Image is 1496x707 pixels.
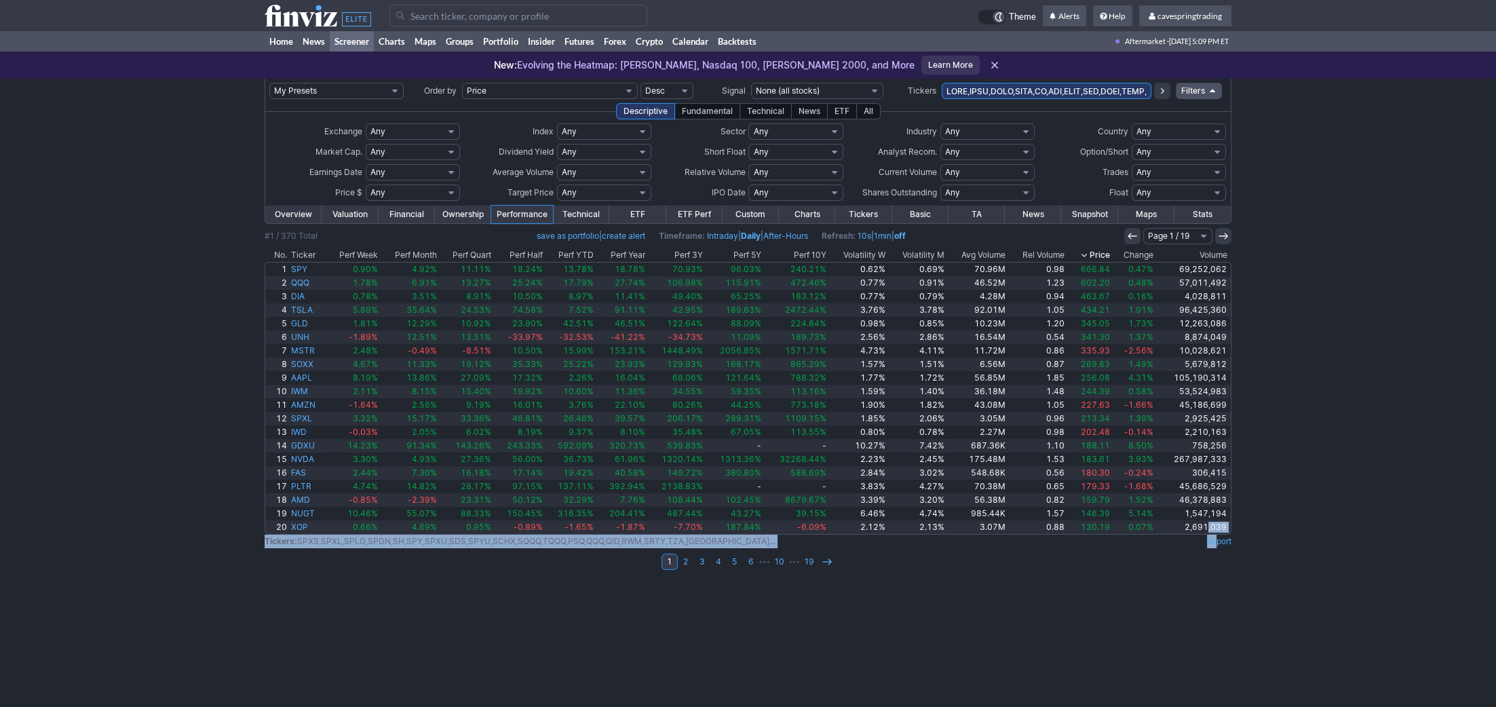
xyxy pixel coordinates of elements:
a: Crypto [631,31,668,52]
a: cavespringtrading [1139,5,1231,27]
span: 0.78% [353,291,378,301]
span: 96.03% [731,264,761,274]
a: 1.57% [828,358,887,371]
span: 153.21% [609,345,645,356]
a: -32.53% [545,330,596,344]
span: 8.97% [569,291,594,301]
span: 42.51% [563,318,594,328]
a: 7.52% [545,303,596,317]
a: 15.99% [545,344,596,358]
a: 10.50% [493,290,544,303]
a: 115.91% [705,276,763,290]
span: 122.64% [667,318,703,328]
a: -2.56% [1112,344,1155,358]
span: 7.52% [569,305,594,315]
a: Filters [1176,83,1222,99]
a: 16.04% [596,371,647,385]
a: -41.22% [596,330,647,344]
span: 345.05 [1081,318,1110,328]
a: 0.91% [887,276,946,290]
a: TA [948,206,1005,223]
a: 666.84 [1067,263,1111,276]
a: 12.51% [380,330,439,344]
div: Descriptive [616,103,675,119]
a: 2.48% [325,344,380,358]
a: 65.25% [705,290,763,303]
a: 11.09% [705,330,763,344]
a: 2472.44% [763,303,828,317]
div: Fundamental [674,103,740,119]
a: Theme [978,9,1036,24]
a: -8.51% [439,344,494,358]
a: 434.21 [1067,303,1111,317]
span: 472.46% [790,278,826,288]
div: ETF [827,103,857,119]
a: 0.69% [887,263,946,276]
a: Overview [265,206,322,223]
span: 2472.44% [785,305,826,315]
span: 5.89% [353,305,378,315]
span: 0.16% [1128,291,1153,301]
a: 1.20 [1008,317,1067,330]
a: 96.03% [705,263,763,276]
a: 1.51% [887,358,946,371]
span: 0.90% [353,264,378,274]
a: 3.76% [828,303,887,317]
a: 1448.49% [647,344,706,358]
a: UNH [289,330,326,344]
a: 8,874,049 [1155,330,1231,344]
a: 18.24% [493,263,544,276]
span: 13.78% [563,264,594,274]
span: 35.64% [406,305,437,315]
span: 23.93% [615,359,645,369]
span: 10.92% [461,318,491,328]
a: 1.77% [828,371,887,385]
span: 115.91% [725,278,761,288]
a: 122.64% [647,317,706,330]
a: Alerts [1043,5,1086,27]
span: | [537,229,645,243]
a: 10.23M [946,317,1008,330]
span: 25.22% [563,359,594,369]
a: QQQ [289,276,326,290]
span: 341.30 [1081,332,1110,342]
a: Futures [560,31,599,52]
a: Maps [1118,206,1174,223]
a: Backtests [713,31,761,52]
a: 17.79% [545,276,596,290]
a: Groups [441,31,478,52]
a: 129.93% [647,358,706,371]
a: create alert [602,231,645,241]
span: 1571.71% [785,345,826,356]
a: 11.41% [596,290,647,303]
a: 96,425,360 [1155,303,1231,317]
span: 42.95% [672,305,703,315]
div: All [856,103,881,119]
a: 1571.71% [763,344,828,358]
span: -2.56% [1124,345,1153,356]
a: 106.98% [647,276,706,290]
span: 12.29% [406,318,437,328]
span: Theme [1009,9,1036,24]
a: 92.01M [946,303,1008,317]
div: News [791,103,828,119]
a: 2.26% [545,371,596,385]
input: Search [389,5,647,26]
a: 4.11% [887,344,946,358]
a: 224.84% [763,317,828,330]
a: Home [265,31,298,52]
span: 189.63% [725,305,761,315]
a: 240.21% [763,263,828,276]
a: 5 [265,317,289,330]
span: 13.51% [461,332,491,342]
a: 13.51% [439,330,494,344]
span: 6.91% [412,278,437,288]
a: 91.11% [596,303,647,317]
span: 13.27% [461,278,491,288]
a: Valuation [322,206,378,223]
a: 865.29% [763,358,828,371]
a: Intraday [707,231,738,241]
span: 240.21% [790,264,826,274]
a: 11.33% [380,358,439,371]
a: 8.91% [439,290,494,303]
